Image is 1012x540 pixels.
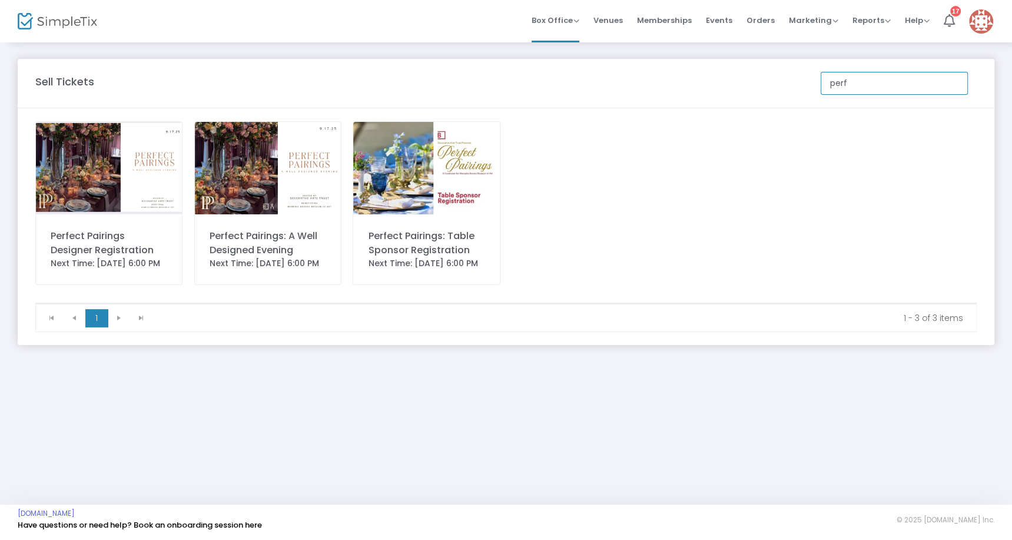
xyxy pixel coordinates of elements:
[210,257,326,270] div: Next Time: [DATE] 6:00 PM
[532,15,579,26] span: Box Office
[195,122,341,214] img: CopyofDesignDirectionOptions-PerfectPairing.png
[36,303,976,304] div: Data table
[353,122,499,214] img: TableSponsorsPerfectPairings.jpg
[746,5,775,35] span: Orders
[18,519,262,531] a: Have questions or need help? Book an onboarding session here
[950,6,961,16] div: 17
[593,5,623,35] span: Venues
[368,257,485,270] div: Next Time: [DATE] 6:00 PM
[706,5,732,35] span: Events
[789,15,838,26] span: Marketing
[161,312,963,324] kendo-pager-info: 1 - 3 of 3 items
[18,509,75,518] a: [DOMAIN_NAME]
[36,122,182,214] img: PPRevisedBranding.png
[210,229,326,257] div: Perfect Pairings: A Well Designed Evening
[852,15,891,26] span: Reports
[821,72,968,95] input: Search Events
[637,5,692,35] span: Memberships
[897,515,994,525] span: © 2025 [DOMAIN_NAME] Inc.
[368,229,485,257] div: Perfect Pairings: Table Sponsor Registration
[51,257,167,270] div: Next Time: [DATE] 6:00 PM
[85,309,108,327] span: Page 1
[35,74,94,90] m-panel-title: Sell Tickets
[905,15,930,26] span: Help
[51,229,167,257] div: Perfect Pairings Designer Registration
